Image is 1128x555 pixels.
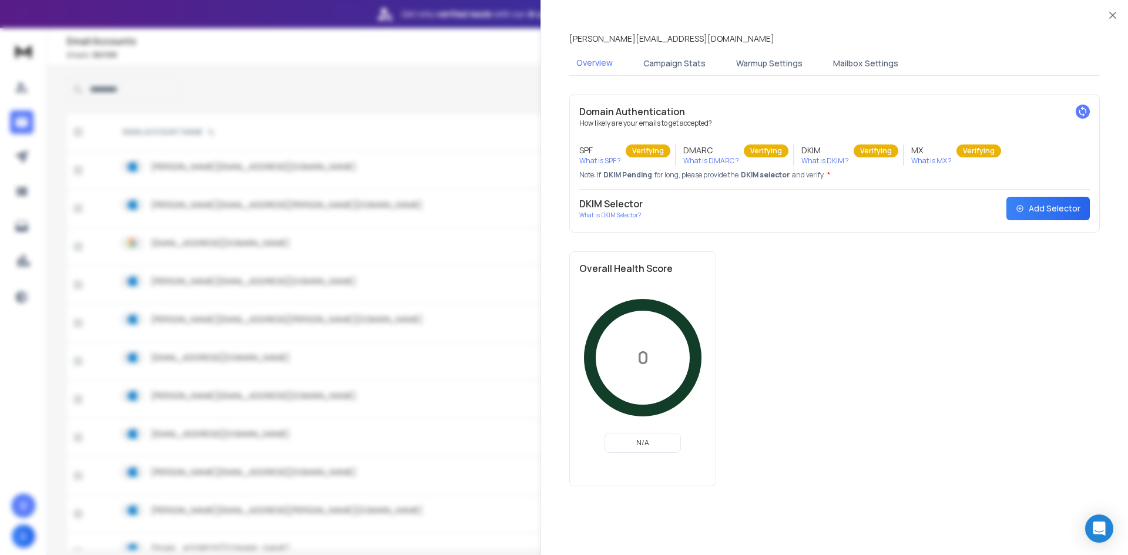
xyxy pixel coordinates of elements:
[911,144,952,156] h3: MX
[1085,514,1113,543] div: Open Intercom Messenger
[1006,197,1090,220] button: Add Selector
[579,211,643,220] p: What is DKIM Selector?
[579,119,1090,128] p: How likely are your emails to get accepted?
[579,197,643,211] h2: DKIM Selector
[569,33,774,45] p: [PERSON_NAME][EMAIL_ADDRESS][DOMAIN_NAME]
[801,144,849,156] h3: DKIM
[741,170,790,180] span: DKIM selector
[579,170,1090,180] p: Note: If for long, please provide the and verify.
[579,105,1090,119] h2: Domain Authentication
[579,144,621,156] h3: SPF
[569,50,620,77] button: Overview
[637,347,649,368] p: 0
[579,261,706,275] h2: Overall Health Score
[729,51,810,76] button: Warmup Settings
[683,144,739,156] h3: DMARC
[826,51,905,76] button: Mailbox Settings
[626,144,670,157] div: Verifying
[636,51,713,76] button: Campaign Stats
[911,156,952,166] p: What is MX ?
[956,144,1001,157] div: Verifying
[801,156,849,166] p: What is DKIM ?
[610,438,676,448] p: N/A
[603,170,652,180] span: DKIM Pending
[579,156,621,166] p: What is SPF ?
[854,144,898,157] div: Verifying
[683,156,739,166] p: What is DMARC ?
[744,144,788,157] div: Verifying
